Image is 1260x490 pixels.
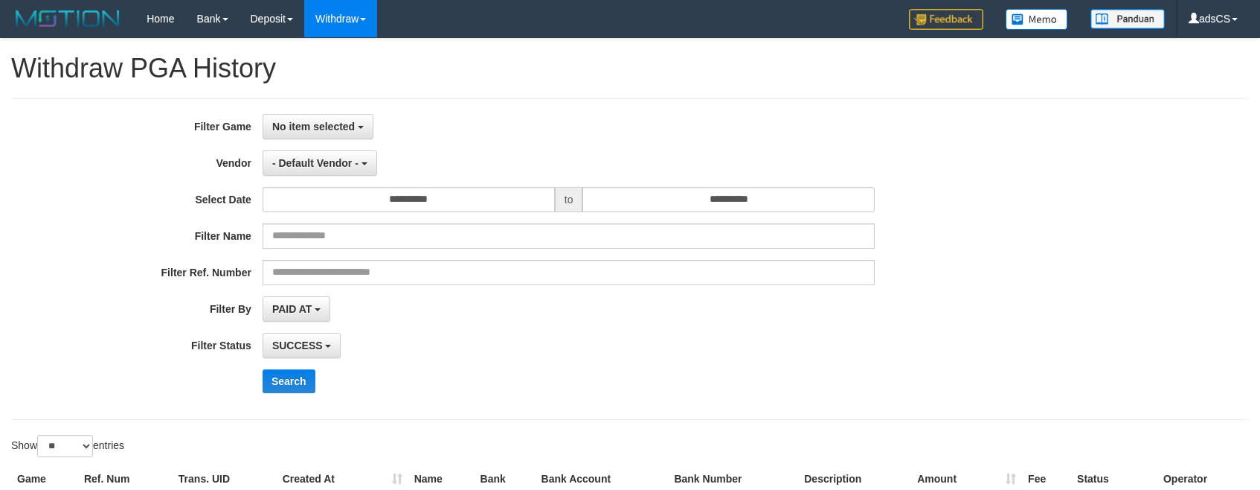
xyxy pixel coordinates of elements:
img: Button%20Memo.svg [1006,9,1068,30]
select: Showentries [37,435,93,457]
img: Feedback.jpg [909,9,983,30]
button: Search [263,369,315,393]
span: to [555,187,583,212]
button: No item selected [263,114,373,139]
button: PAID AT [263,296,330,322]
img: MOTION_logo.png [11,7,124,30]
span: No item selected [272,121,355,133]
span: - Default Vendor - [272,157,359,169]
span: PAID AT [272,303,312,315]
button: SUCCESS [263,333,341,358]
button: - Default Vendor - [263,150,377,176]
span: SUCCESS [272,340,323,351]
img: panduan.png [1090,9,1165,29]
label: Show entries [11,435,124,457]
h1: Withdraw PGA History [11,54,1249,83]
